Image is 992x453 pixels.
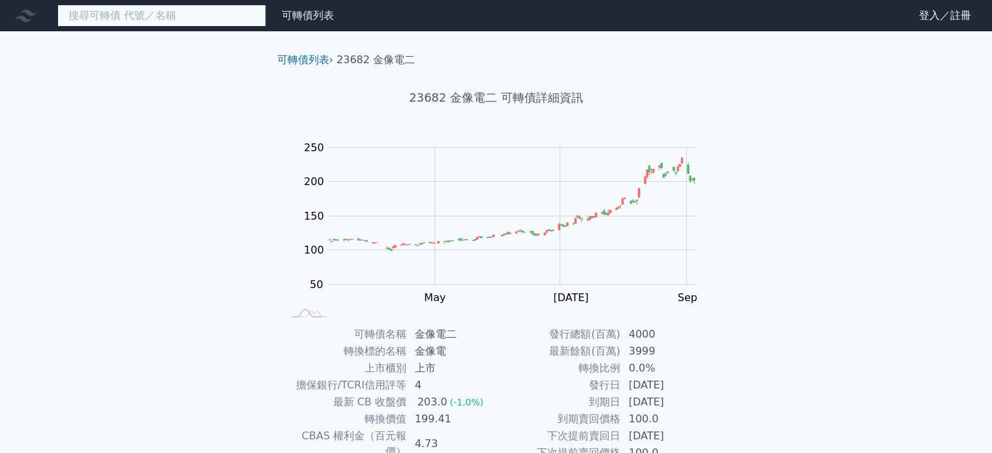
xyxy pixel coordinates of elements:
td: 擔保銀行/TCRI信用評等 [282,377,407,394]
tspan: 150 [304,210,324,222]
input: 搜尋可轉債 代號／名稱 [57,5,266,27]
span: (-1.0%) [450,397,484,407]
tspan: Sep [678,291,697,304]
tspan: May [424,291,445,304]
td: [DATE] [621,428,710,445]
td: 4 [407,377,496,394]
td: [DATE] [621,377,710,394]
td: 轉換標的名稱 [282,343,407,360]
td: 下次提前賣回日 [496,428,621,445]
td: 199.41 [407,411,496,428]
td: 4000 [621,326,710,343]
td: 到期日 [496,394,621,411]
div: 聊天小工具 [927,390,992,453]
li: › [277,52,333,68]
td: 可轉債名稱 [282,326,407,343]
g: Chart [297,141,714,330]
td: 最新餘額(百萬) [496,343,621,360]
td: 最新 CB 收盤價 [282,394,407,411]
td: 3999 [621,343,710,360]
tspan: 50 [310,278,323,291]
iframe: Chat Widget [927,390,992,453]
td: 到期賣回價格 [496,411,621,428]
td: 轉換比例 [496,360,621,377]
a: 登入／註冊 [909,5,982,26]
td: 金像電二 [407,326,496,343]
li: 23682 金像電二 [337,52,415,68]
td: 發行總額(百萬) [496,326,621,343]
td: 上市櫃別 [282,360,407,377]
td: 金像電 [407,343,496,360]
div: 203.0 [415,394,450,410]
td: 100.0 [621,411,710,428]
a: 可轉債列表 [277,53,329,66]
td: 轉換價值 [282,411,407,428]
tspan: 250 [304,141,324,154]
td: 0.0% [621,360,710,377]
h1: 23682 金像電二 可轉債詳細資訊 [267,89,726,107]
tspan: 100 [304,244,324,256]
tspan: 200 [304,175,324,188]
tspan: [DATE] [553,291,588,304]
a: 可轉債列表 [282,9,334,22]
td: [DATE] [621,394,710,411]
td: 發行日 [496,377,621,394]
td: 上市 [407,360,496,377]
